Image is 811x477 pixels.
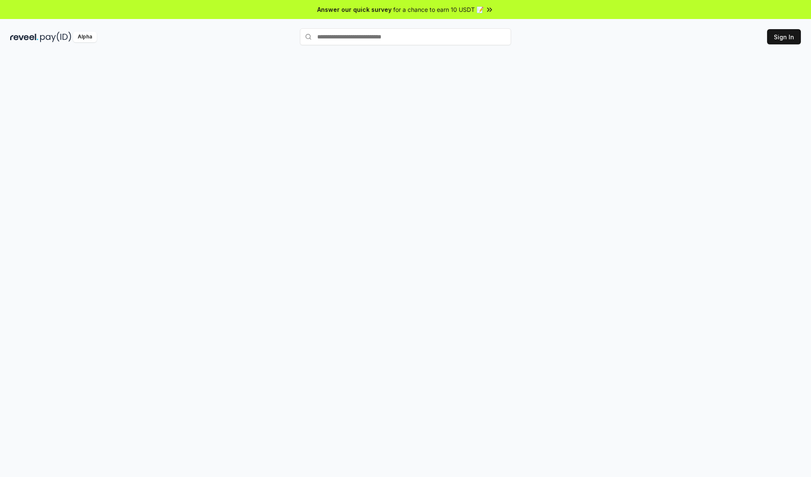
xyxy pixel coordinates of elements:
span: Answer our quick survey [317,5,392,14]
button: Sign In [767,29,801,44]
img: reveel_dark [10,32,38,42]
span: for a chance to earn 10 USDT 📝 [393,5,484,14]
img: pay_id [40,32,71,42]
div: Alpha [73,32,97,42]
